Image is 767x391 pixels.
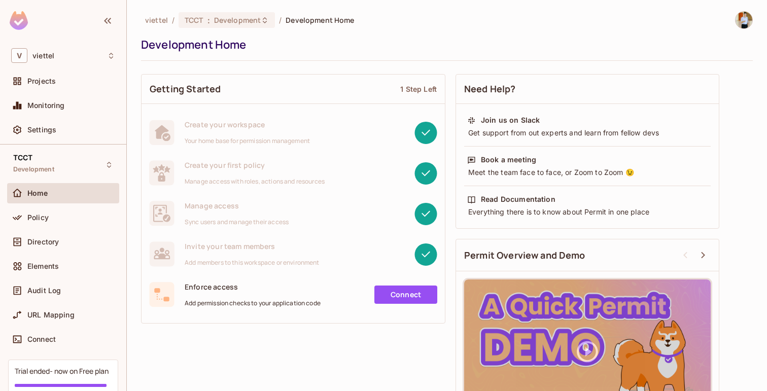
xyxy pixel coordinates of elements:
[374,286,437,304] a: Connect
[736,12,752,28] img: Tuấn Anh
[141,37,748,52] div: Development Home
[10,11,28,30] img: SReyMgAAAABJRU5ErkJggg==
[27,238,59,246] span: Directory
[15,366,109,376] div: Trial ended- now on Free plan
[185,282,321,292] span: Enforce access
[286,15,354,25] span: Development Home
[185,299,321,307] span: Add permission checks to your application code
[464,83,516,95] span: Need Help?
[214,15,261,25] span: Development
[11,48,27,63] span: V
[185,177,325,186] span: Manage access with roles, actions and resources
[207,16,211,24] span: :
[27,262,59,270] span: Elements
[150,83,221,95] span: Getting Started
[185,160,325,170] span: Create your first policy
[279,15,282,25] li: /
[27,189,48,197] span: Home
[13,165,54,173] span: Development
[27,126,56,134] span: Settings
[464,249,585,262] span: Permit Overview and Demo
[145,15,168,25] span: the active workspace
[467,128,708,138] div: Get support from out experts and learn from fellow devs
[27,311,75,319] span: URL Mapping
[185,259,320,267] span: Add members to this workspace or environment
[481,194,555,204] div: Read Documentation
[27,335,56,343] span: Connect
[27,101,65,110] span: Monitoring
[185,137,310,145] span: Your home base for permission management
[467,167,708,177] div: Meet the team face to face, or Zoom to Zoom 😉
[185,241,320,251] span: Invite your team members
[185,218,289,226] span: Sync users and manage their access
[185,201,289,210] span: Manage access
[32,52,54,60] span: Workspace: viettel
[400,84,437,94] div: 1 Step Left
[27,77,56,85] span: Projects
[481,155,536,165] div: Book a meeting
[481,115,540,125] div: Join us on Slack
[27,214,49,222] span: Policy
[185,15,203,25] span: TCCT
[185,120,310,129] span: Create your workspace
[13,154,33,162] span: TCCT
[27,287,61,295] span: Audit Log
[467,207,708,217] div: Everything there is to know about Permit in one place
[172,15,175,25] li: /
